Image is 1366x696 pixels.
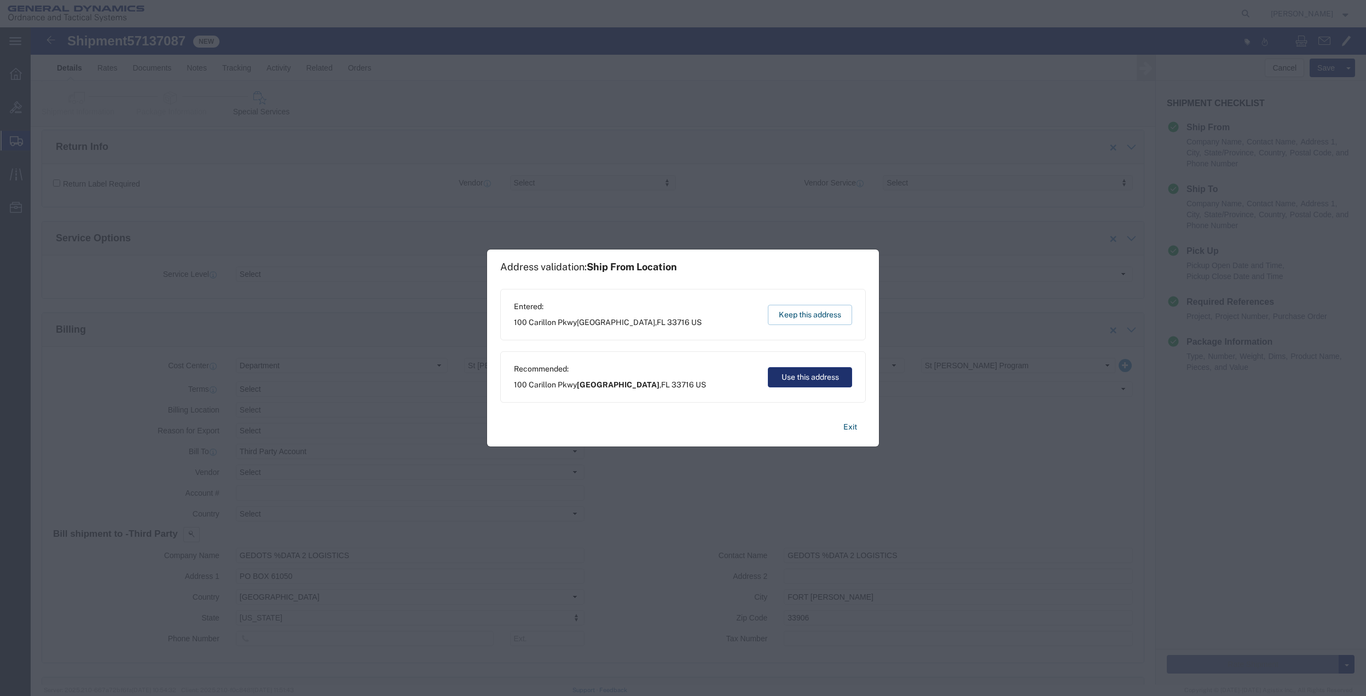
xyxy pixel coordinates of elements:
[500,261,677,273] h1: Address validation:
[514,317,702,328] span: 100 Carillon Pkwy ,
[514,363,706,375] span: Recommended:
[768,367,852,387] button: Use this address
[514,379,706,391] span: 100 Carillon Pkwy ,
[577,318,655,327] span: [GEOGRAPHIC_DATA]
[657,318,665,327] span: FL
[577,380,659,389] span: [GEOGRAPHIC_DATA]
[835,417,866,437] button: Exit
[768,305,852,325] button: Keep this address
[691,318,702,327] span: US
[672,380,694,389] span: 33716
[661,380,670,389] span: FL
[514,301,702,312] span: Entered:
[587,261,677,272] span: Ship From Location
[667,318,690,327] span: 33716
[696,380,706,389] span: US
